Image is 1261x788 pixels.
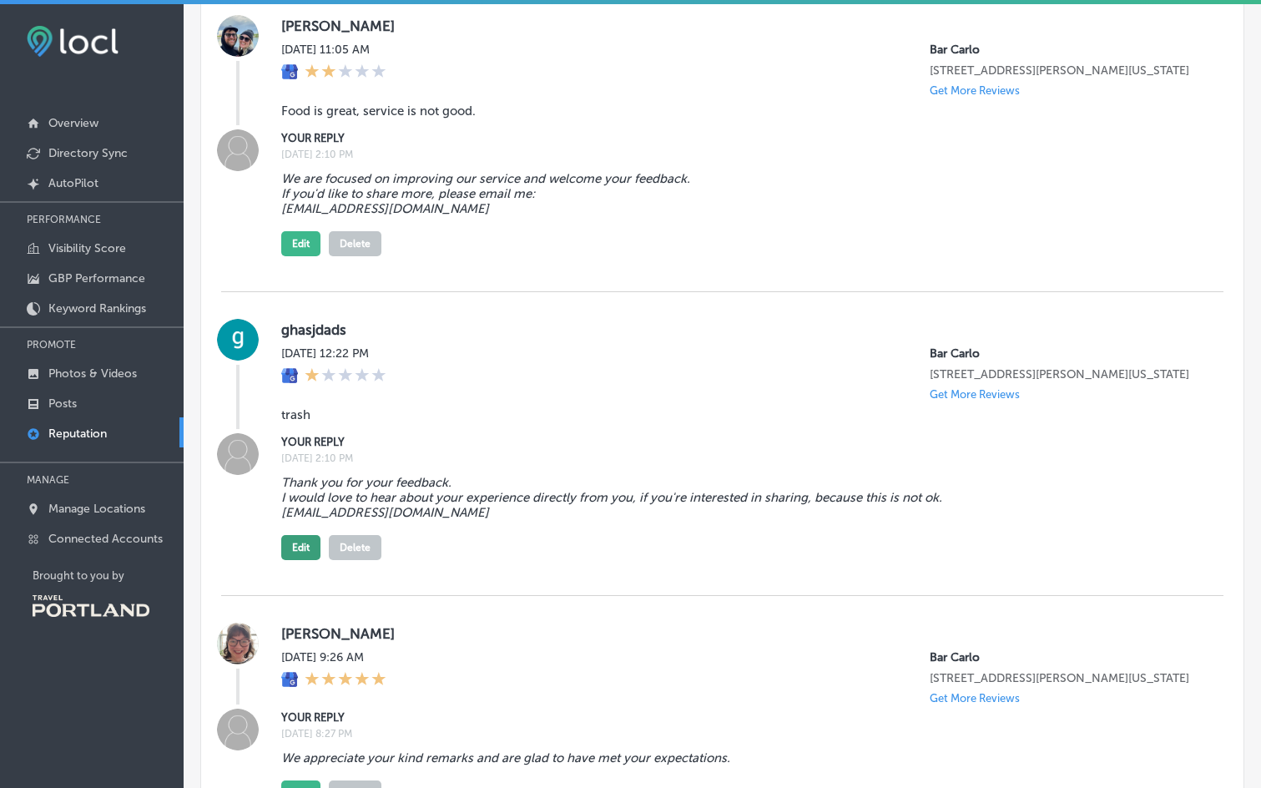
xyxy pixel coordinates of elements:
img: Travel Portland [33,595,149,617]
label: YOUR REPLY [281,132,1197,144]
blockquote: Thank you for your feedback. I would love to hear about your experience directly from you, if you... [281,475,1101,520]
div: 1 Star [305,367,386,386]
label: YOUR REPLY [281,711,1197,724]
p: Visibility Score [48,241,126,255]
button: Delete [329,231,381,256]
label: [DATE] 2:10 PM [281,149,1197,160]
p: Manage Locations [48,502,145,516]
label: [PERSON_NAME] [281,18,1197,34]
label: [DATE] 8:27 PM [281,728,1197,740]
p: Overview [48,116,98,130]
p: Bar Carlo [930,43,1197,57]
p: Bar Carlo [930,346,1197,361]
button: Edit [281,535,320,560]
div: 5 Stars [305,671,386,689]
p: Bar Carlo [930,650,1197,664]
p: Get More Reviews [930,692,1020,705]
img: fda3e92497d09a02dc62c9cd864e3231.png [27,26,119,57]
p: AutoPilot [48,176,98,190]
p: 6433 Southeast Foster Road [930,367,1197,381]
label: [DATE] 12:22 PM [281,346,386,361]
p: Get More Reviews [930,388,1020,401]
p: Brought to you by [33,569,184,582]
blockquote: trash [281,407,1101,422]
label: [DATE] 11:05 AM [281,43,386,57]
p: 6433 Southeast Foster Road [930,63,1197,78]
p: GBP Performance [48,271,145,285]
img: Image [217,433,259,475]
p: Reputation [48,427,107,441]
blockquote: We appreciate your kind remarks and are glad to have met your expectations. [281,750,1101,765]
p: Posts [48,397,77,411]
label: [DATE] 2:10 PM [281,452,1197,464]
p: Photos & Videos [48,366,137,381]
blockquote: Food is great, service is not good. [281,104,1101,119]
button: Edit [281,231,320,256]
button: Delete [329,535,381,560]
p: Directory Sync [48,146,128,160]
p: Connected Accounts [48,532,163,546]
blockquote: We are focused on improving our service and welcome your feedback. If you'd like to share more, p... [281,171,1101,216]
label: YOUR REPLY [281,436,1197,448]
label: [DATE] 9:26 AM [281,650,386,664]
img: Image [217,129,259,171]
div: 2 Stars [305,63,386,82]
p: Keyword Rankings [48,301,146,316]
p: 6433 Southeast Foster Road [930,671,1197,685]
label: ghasjdads [281,321,1197,338]
label: [PERSON_NAME] [281,625,1197,642]
p: Get More Reviews [930,84,1020,97]
img: Image [217,709,259,750]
